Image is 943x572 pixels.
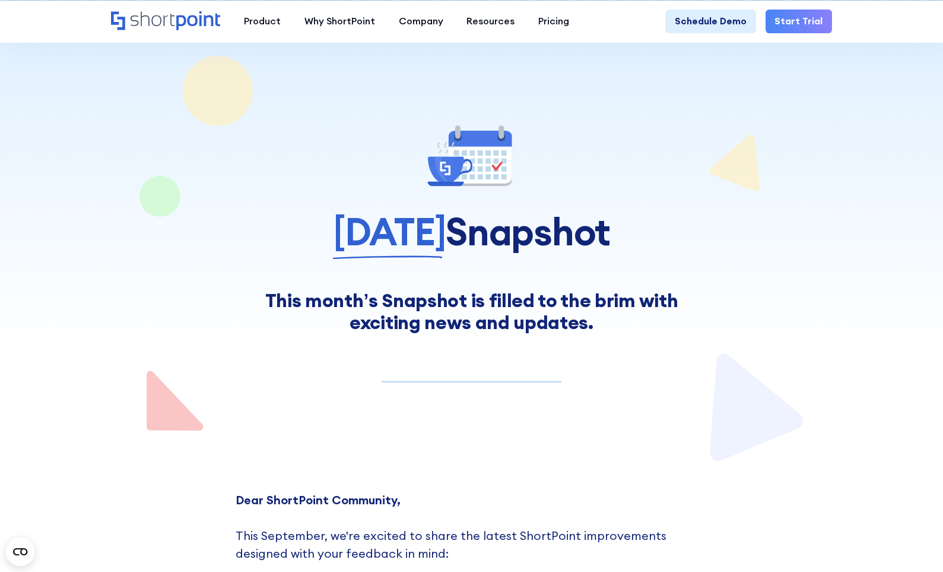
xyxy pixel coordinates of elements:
div: Company [399,14,443,29]
span: [DATE] [333,211,446,252]
iframe: Chat Widget [729,434,943,572]
div: This month’s Snapshot is filled to the brim with exciting news and updates. [236,290,707,334]
a: Resources [455,10,526,33]
h1: Snapshot [111,211,833,252]
a: Pricing [526,10,581,33]
a: Schedule Demo [665,10,756,33]
button: Open CMP widget [6,538,34,566]
div: Resources [466,14,515,29]
strong: Dear ShortPoint Community, [236,492,401,507]
p: ‍ This September, we're excited to share the latest ShortPoint improvements designed with your fe... [236,491,707,562]
a: Why ShortPoint [293,10,387,33]
a: Start Trial [766,10,833,33]
a: Home [111,11,221,32]
div: Why ShortPoint [304,14,375,29]
div: Product [244,14,281,29]
a: Company [387,10,455,33]
div: Pricing [538,14,569,29]
a: Product [232,10,293,33]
